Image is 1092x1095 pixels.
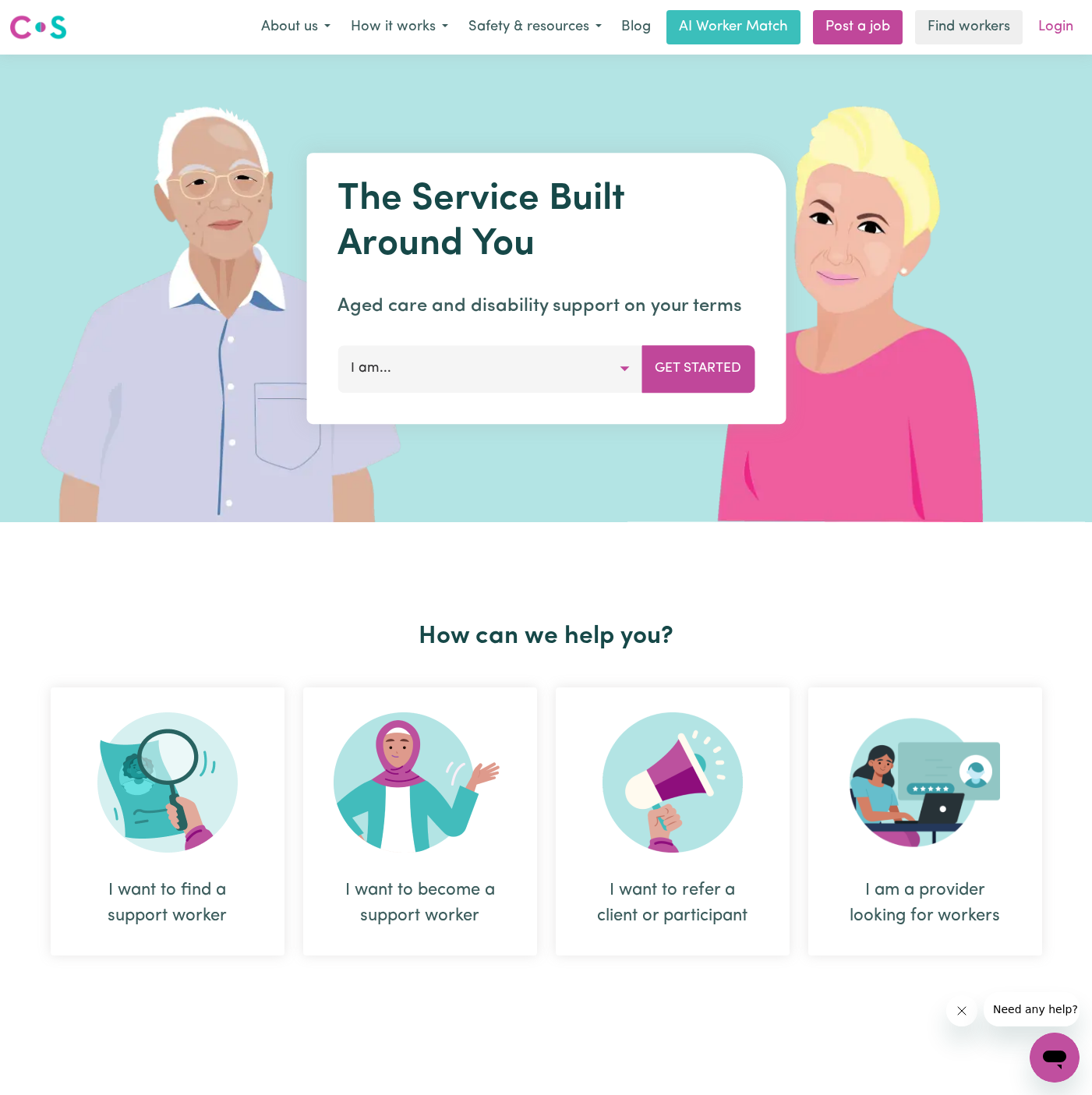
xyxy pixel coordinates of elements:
[337,345,642,392] button: I am...
[593,878,752,929] div: I want to refer a client or participant
[337,178,755,267] h1: The Service Built Around You
[946,995,977,1026] iframe: Close message
[556,687,790,955] div: I want to refer a client or participant
[97,712,238,853] img: Search
[850,712,1001,853] img: Provider
[341,878,500,929] div: I want to become a support worker
[251,11,341,44] button: About us
[41,622,1051,652] h2: How can we help you?
[303,687,537,955] div: I want to become a support worker
[984,992,1080,1026] iframe: Message from company
[9,9,67,45] a: Careseekers logo
[9,13,67,41] img: Careseekers logo
[337,292,755,320] p: Aged care and disability support on your terms
[341,11,458,44] button: How it works
[666,10,800,44] a: AI Worker Match
[641,345,755,392] button: Get Started
[1029,10,1083,44] a: Login
[915,10,1023,44] a: Find workers
[846,878,1005,929] div: I am a provider looking for workers
[458,11,612,44] button: Safety & resources
[1030,1033,1080,1083] iframe: Button to launch messaging window
[88,878,247,929] div: I want to find a support worker
[51,687,284,955] div: I want to find a support worker
[612,10,660,44] a: Blog
[603,712,743,853] img: Refer
[808,687,1042,955] div: I am a provider looking for workers
[334,712,507,853] img: Become Worker
[813,10,903,44] a: Post a job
